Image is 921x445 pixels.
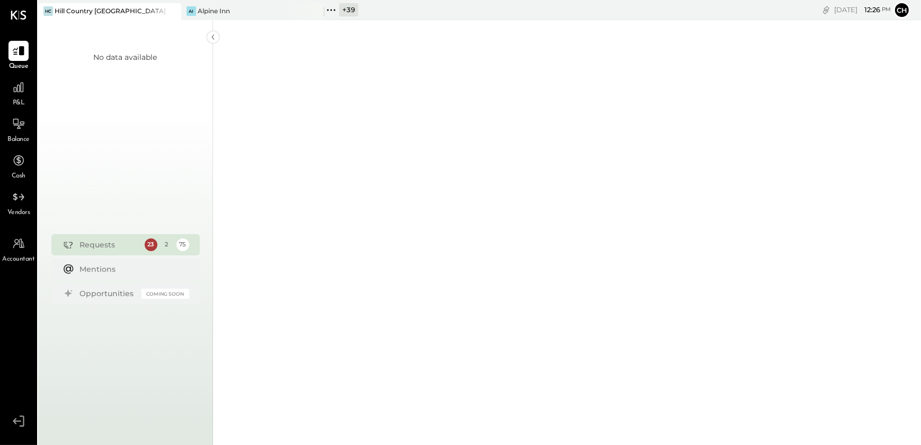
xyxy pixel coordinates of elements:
[141,289,189,299] div: Coming Soon
[1,187,37,218] a: Vendors
[145,238,157,251] div: 23
[339,3,358,16] div: + 39
[161,238,173,251] div: 2
[821,4,831,15] div: copy link
[80,288,136,299] div: Opportunities
[55,6,165,15] div: Hill Country [GEOGRAPHIC_DATA]
[7,208,30,218] span: Vendors
[43,6,53,16] div: HC
[12,172,25,181] span: Cash
[1,234,37,264] a: Accountant
[834,5,891,15] div: [DATE]
[176,238,189,251] div: 75
[3,255,35,264] span: Accountant
[80,239,139,250] div: Requests
[1,150,37,181] a: Cash
[94,52,157,63] div: No data available
[1,114,37,145] a: Balance
[80,264,184,274] div: Mentions
[1,41,37,72] a: Queue
[9,62,29,72] span: Queue
[893,2,910,19] button: Ch
[198,6,230,15] div: Alpine Inn
[13,99,25,108] span: P&L
[7,135,30,145] span: Balance
[1,77,37,108] a: P&L
[187,6,196,16] div: AI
